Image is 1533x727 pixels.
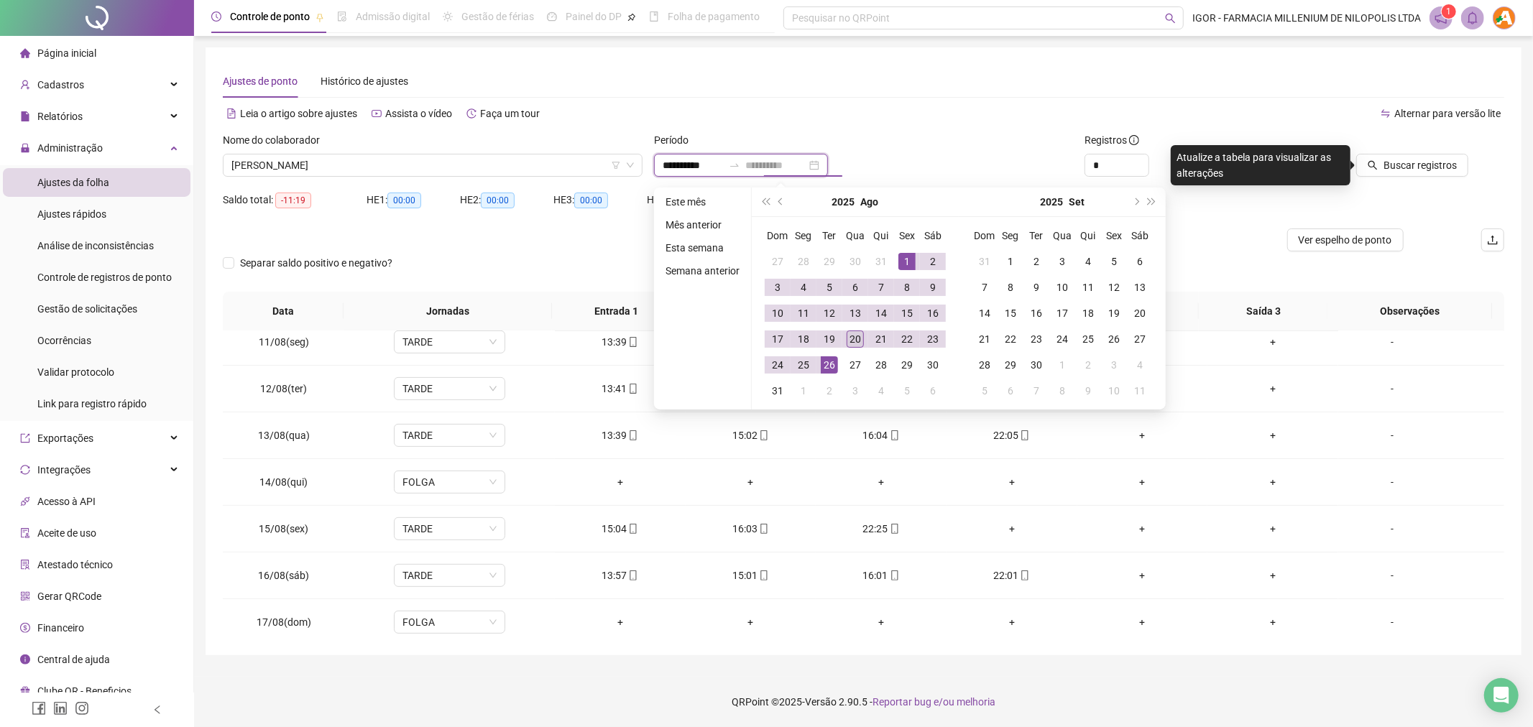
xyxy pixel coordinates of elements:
[1049,352,1075,378] td: 2025-10-01
[1075,249,1101,274] td: 2025-09-04
[972,326,998,352] td: 2025-09-21
[821,356,838,374] div: 26
[873,382,890,399] div: 4
[920,300,946,326] td: 2025-08-16
[1199,292,1328,331] th: Saída 3
[20,528,30,538] span: audit
[924,305,942,322] div: 16
[1105,305,1123,322] div: 19
[924,356,942,374] div: 30
[1075,274,1101,300] td: 2025-09-11
[847,382,864,399] div: 3
[37,591,101,602] span: Gerar QRCode
[873,305,890,322] div: 14
[1054,305,1071,322] div: 17
[466,108,477,119] span: history
[847,330,864,348] div: 20
[1493,7,1515,29] img: 4531
[769,279,786,296] div: 3
[385,108,452,119] span: Assista o vídeo
[402,611,497,633] span: FOLGA
[791,300,816,326] td: 2025-08-11
[37,559,113,570] span: Atestado técnico
[1381,108,1391,119] span: swap
[547,11,557,22] span: dashboard
[795,305,812,322] div: 11
[1128,187,1143,216] button: next-year
[240,108,357,119] span: Leia o artigo sobre ajustes
[998,274,1023,300] td: 2025-09-08
[765,223,791,249] th: Dom
[1054,253,1071,270] div: 3
[443,11,453,22] span: sun
[847,356,864,374] div: 27
[729,159,740,171] span: to
[769,356,786,374] div: 24
[894,326,920,352] td: 2025-08-22
[873,330,890,348] div: 21
[976,330,993,348] div: 21
[481,193,515,208] span: 00:00
[773,187,789,216] button: prev-year
[1171,145,1350,185] div: Atualize a tabela para visualizar as alterações
[20,560,30,570] span: solution
[1127,223,1153,249] th: Sáb
[1384,157,1457,173] span: Buscar registros
[627,337,638,347] span: mobile
[566,334,674,350] div: 13:39
[1287,228,1404,251] button: Ver espelho de ponto
[816,300,842,326] td: 2025-08-12
[1101,378,1127,404] td: 2025-10-10
[765,274,791,300] td: 2025-08-03
[612,161,620,170] span: filter
[1049,326,1075,352] td: 2025-09-24
[1023,378,1049,404] td: 2025-10-07
[37,366,114,378] span: Validar protocolo
[1466,11,1479,24] span: bell
[821,305,838,322] div: 12
[321,75,408,87] span: Histórico de ajustes
[626,161,635,170] span: down
[791,378,816,404] td: 2025-09-01
[20,623,30,633] span: dollar
[868,326,894,352] td: 2025-08-21
[868,300,894,326] td: 2025-08-14
[894,223,920,249] th: Sex
[1002,253,1019,270] div: 1
[1049,300,1075,326] td: 2025-09-17
[654,132,698,148] label: Período
[1023,300,1049,326] td: 2025-09-16
[924,382,942,399] div: 6
[1028,279,1045,296] div: 9
[226,108,236,119] span: file-text
[765,378,791,404] td: 2025-08-31
[1079,253,1097,270] div: 4
[861,187,879,216] button: month panel
[1447,6,1452,17] span: 1
[920,352,946,378] td: 2025-08-30
[894,274,920,300] td: 2025-08-08
[832,187,855,216] button: year panel
[1127,352,1153,378] td: 2025-10-04
[873,279,890,296] div: 7
[924,330,942,348] div: 23
[972,300,998,326] td: 2025-09-14
[37,47,96,59] span: Página inicial
[1049,249,1075,274] td: 2025-09-03
[769,305,786,322] div: 10
[20,591,30,601] span: qrcode
[1165,13,1176,24] span: search
[356,11,430,22] span: Admissão digital
[1079,330,1097,348] div: 25
[668,11,760,22] span: Folha de pagamento
[1299,232,1392,248] span: Ver espelho de ponto
[627,13,636,22] span: pushpin
[37,208,106,220] span: Ajustes rápidos
[1368,160,1378,170] span: search
[976,305,993,322] div: 14
[998,300,1023,326] td: 2025-09-15
[791,223,816,249] th: Seg
[924,279,942,296] div: 9
[1079,356,1097,374] div: 2
[898,330,916,348] div: 22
